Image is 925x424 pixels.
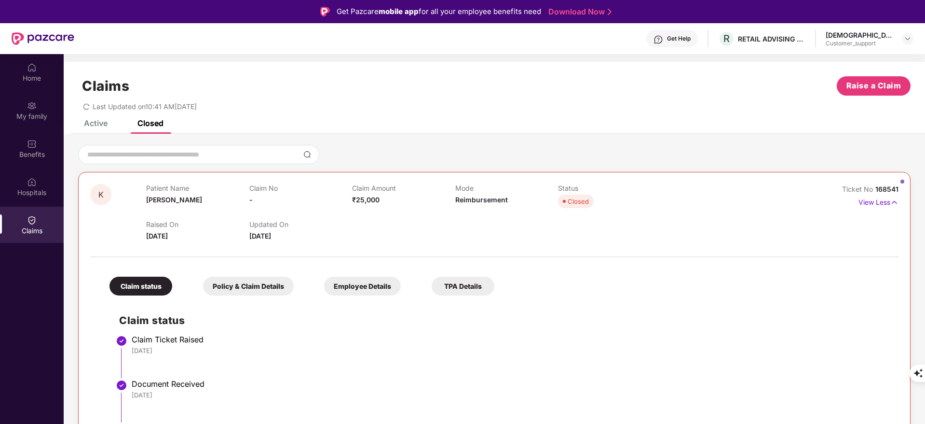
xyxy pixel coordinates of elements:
img: svg+xml;base64,PHN2ZyBpZD0iU3RlcC1Eb25lLTMyeDMyIiB4bWxucz0iaHR0cDovL3d3dy53My5vcmcvMjAwMC9zdmciIH... [116,380,127,391]
span: Last Updated on 10:41 AM[DATE] [93,102,197,111]
img: Stroke [608,7,612,17]
img: svg+xml;base64,PHN2ZyBpZD0iQ2xhaW0iIHhtbG5zPSJodHRwOi8vd3d3LnczLm9yZy8yMDAwL3N2ZyIgd2lkdGg9IjIwIi... [27,215,37,225]
span: Raise a Claim [846,80,901,92]
div: Document Received [132,379,889,389]
span: Reimbursement [455,196,508,204]
img: svg+xml;base64,PHN2ZyBpZD0iSGVscC0zMngzMiIgeG1sbnM9Imh0dHA6Ly93d3cudzMub3JnLzIwMDAvc3ZnIiB3aWR0aD... [653,35,663,44]
p: Status [558,184,661,192]
span: 168541 [875,185,898,193]
span: ₹25,000 [352,196,380,204]
p: View Less [858,195,898,208]
span: Ticket No [842,185,875,193]
a: Download Now [548,7,609,17]
img: svg+xml;base64,PHN2ZyB3aWR0aD0iMjAiIGhlaWdodD0iMjAiIHZpZXdCb3g9IjAgMCAyMCAyMCIgZmlsbD0ibm9uZSIgeG... [27,101,37,111]
p: Raised On [146,220,249,228]
div: Policy & Claim Details [203,277,294,296]
span: [PERSON_NAME] [146,196,202,204]
div: Get Pazcare for all your employee benefits need [337,6,541,17]
button: Raise a Claim [837,76,911,96]
h2: Claim status [119,312,889,328]
div: [DATE] [132,391,889,399]
span: [DATE] [249,232,271,240]
span: redo [83,102,90,111]
img: svg+xml;base64,PHN2ZyBpZD0iQmVuZWZpdHMiIHhtbG5zPSJodHRwOi8vd3d3LnczLm9yZy8yMDAwL3N2ZyIgd2lkdGg9Ij... [27,139,37,149]
span: - [249,196,253,204]
div: Claim Ticket Raised [132,335,889,344]
p: Updated On [249,220,352,228]
p: Patient Name [146,184,249,192]
img: svg+xml;base64,PHN2ZyBpZD0iRHJvcGRvd24tMzJ4MzIiIHhtbG5zPSJodHRwOi8vd3d3LnczLm9yZy8yMDAwL3N2ZyIgd2... [904,35,911,42]
strong: mobile app [379,7,419,16]
span: [DATE] [146,232,168,240]
span: K [98,191,104,199]
p: Claim Amount [352,184,455,192]
span: R [723,33,730,44]
p: Claim No [249,184,352,192]
img: svg+xml;base64,PHN2ZyBpZD0iU2VhcmNoLTMyeDMyIiB4bWxucz0iaHR0cDovL3d3dy53My5vcmcvMjAwMC9zdmciIHdpZH... [303,151,311,158]
img: svg+xml;base64,PHN2ZyB4bWxucz0iaHR0cDovL3d3dy53My5vcmcvMjAwMC9zdmciIHdpZHRoPSIxNyIgaGVpZ2h0PSIxNy... [890,197,898,208]
div: Claim status [109,277,172,296]
div: Customer_support [826,40,893,47]
div: Active [84,118,108,128]
img: svg+xml;base64,PHN2ZyBpZD0iSG9zcGl0YWxzIiB4bWxucz0iaHR0cDovL3d3dy53My5vcmcvMjAwMC9zdmciIHdpZHRoPS... [27,177,37,187]
div: TPA Details [432,277,494,296]
img: svg+xml;base64,PHN2ZyBpZD0iU3RlcC1Eb25lLTMyeDMyIiB4bWxucz0iaHR0cDovL3d3dy53My5vcmcvMjAwMC9zdmciIH... [116,335,127,347]
div: [DEMOGRAPHIC_DATA] [826,30,893,40]
p: Mode [455,184,558,192]
div: [DATE] [132,346,889,355]
div: Closed [137,118,163,128]
div: Employee Details [324,277,401,296]
h1: Claims [82,78,129,94]
img: Logo [320,7,330,16]
div: RETAIL ADVISING SERVICES LLP [738,34,805,43]
div: Closed [568,197,589,206]
img: New Pazcare Logo [12,32,74,45]
div: Get Help [667,35,691,42]
img: svg+xml;base64,PHN2ZyBpZD0iSG9tZSIgeG1sbnM9Imh0dHA6Ly93d3cudzMub3JnLzIwMDAvc3ZnIiB3aWR0aD0iMjAiIG... [27,63,37,72]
